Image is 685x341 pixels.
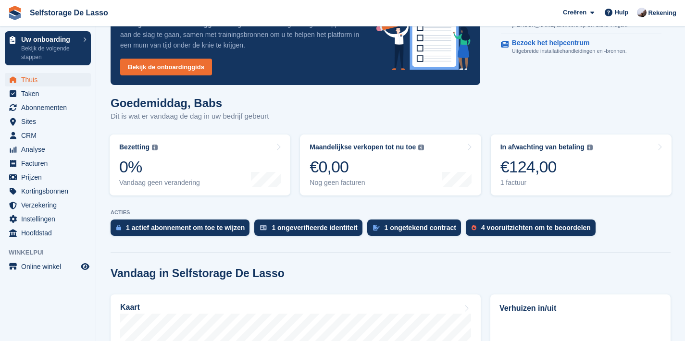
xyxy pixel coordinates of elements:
[21,73,79,86] span: Thuis
[385,224,456,231] div: 1 ongetekend contract
[120,8,361,50] p: Welkom bij Stora! Klik op de onderstaande knop om toegang te krijgen tot uw . Het geeft u eenvoud...
[111,97,269,110] h1: Goedemiddag, Babs
[120,303,140,312] h2: Kaart
[21,143,79,156] span: Analyse
[5,87,91,100] a: menu
[111,209,671,216] p: ACTIES
[637,8,647,17] img: Babs jansen
[111,111,269,122] p: Dit is wat er vandaag de dag in uw bedrijf gebeurt
[26,5,112,21] a: Selfstorage De Lasso
[111,219,254,241] a: 1 actief abonnement om toe te wijzen
[79,261,91,272] a: Previewwinkel
[5,115,91,128] a: menu
[648,8,676,18] span: Rekening
[500,143,585,151] div: In afwachting van betaling
[5,226,91,240] a: menu
[512,39,619,47] p: Bezoek het helpcentrum
[152,145,158,150] img: icon-info-grey-7440780725fd019a000dd9b08b2336e03edf1995a4989e88bcd33f0948082b44.svg
[5,73,91,86] a: menu
[491,134,672,195] a: In afwachting van betaling €124,00 1 factuur
[563,8,586,17] span: Creëren
[21,212,79,226] span: Instellingen
[310,179,424,187] div: Nog geen facturen
[472,225,476,231] img: prospect-51fa495bee0391a8d652442698ab0144808aea92771e9ea1ae160a38d050c398.svg
[5,198,91,212] a: menu
[466,219,600,241] a: 4 vooruitzichten om te beoordelen
[21,198,79,212] span: Verzekering
[119,179,200,187] div: Vandaag geen verandering
[21,170,79,184] span: Prijzen
[21,87,79,100] span: Taken
[5,260,91,273] a: menu
[5,184,91,198] a: menu
[373,225,380,231] img: contract_signature_icon-13c848040528278c33f63329250d36e43548de30e8caae1d1a13099fd9432cc5.svg
[499,303,661,314] h2: Verhuizen in/uit
[5,101,91,114] a: menu
[5,31,91,65] a: Uw onboarding Bekijk de volgende stappen
[614,8,628,17] span: Hulp
[5,143,91,156] a: menu
[500,157,593,177] div: €124,00
[21,184,79,198] span: Kortingsbonnen
[120,59,212,75] a: Bekijk de onboardinggids
[21,157,79,170] span: Facturen
[5,157,91,170] a: menu
[310,157,424,177] div: €0,00
[5,129,91,142] a: menu
[254,219,367,241] a: 1 ongeverifieerde identiteit
[5,212,91,226] a: menu
[119,143,149,151] div: Bezetting
[21,260,79,273] span: Online winkel
[21,44,78,61] p: Bekijk de volgende stappen
[501,34,661,60] a: Bezoek het helpcentrum Uitgebreide installatiehandleidingen en -bronnen.
[8,6,22,20] img: stora-icon-8386f47178a22dfd0bd8f6a31ec36ba5ce8667c1dd55bd0f319d3a0aa187defe.svg
[587,145,593,150] img: icon-info-grey-7440780725fd019a000dd9b08b2336e03edf1995a4989e88bcd33f0948082b44.svg
[21,129,79,142] span: CRM
[310,143,416,151] div: Maandelijkse verkopen tot nu toe
[481,224,591,231] div: 4 vooruitzichten om te beoordelen
[116,224,121,231] img: active_subscription_to_allocate_icon-d502201f5373d7db506a760aba3b589e785aa758c864c3986d89f69b8ff3...
[272,224,357,231] div: 1 ongeverifieerde identiteit
[500,179,593,187] div: 1 factuur
[5,170,91,184] a: menu
[260,225,267,231] img: verify_identity-adf6edd0f0f0b5bbfe63781bf79b02c33cf7c696d77639b501bdc392416b5a36.svg
[21,101,79,114] span: Abonnementen
[21,115,79,128] span: Sites
[111,267,285,280] h2: Vandaag in Selfstorage De Lasso
[418,145,424,150] img: icon-info-grey-7440780725fd019a000dd9b08b2336e03edf1995a4989e88bcd33f0948082b44.svg
[9,248,96,257] span: Winkelpui
[512,47,627,55] p: Uitgebreide installatiehandleidingen en -bronnen.
[300,134,481,195] a: Maandelijkse verkopen tot nu toe €0,00 Nog geen facturen
[126,224,245,231] div: 1 actief abonnement om toe te wijzen
[21,36,78,43] p: Uw onboarding
[21,226,79,240] span: Hoofdstad
[110,134,290,195] a: Bezetting 0% Vandaag geen verandering
[367,219,466,241] a: 1 ongetekend contract
[119,157,200,177] div: 0%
